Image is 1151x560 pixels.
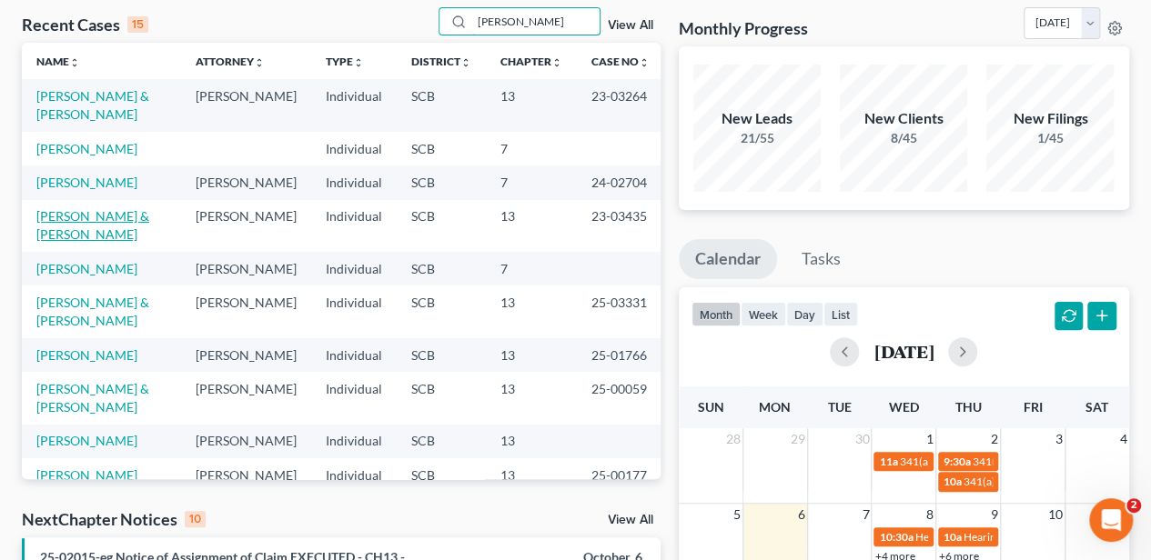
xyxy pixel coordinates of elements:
[989,504,1000,525] span: 9
[679,239,777,279] a: Calendar
[986,129,1114,147] div: 1/45
[486,200,577,252] td: 13
[500,55,562,68] a: Chapterunfold_more
[36,381,149,415] a: [PERSON_NAME] & [PERSON_NAME]
[693,129,821,147] div: 21/55
[964,530,1118,544] span: Hearing for La [PERSON_NAME]
[181,338,311,372] td: [PERSON_NAME]
[36,88,149,122] a: [PERSON_NAME] & [PERSON_NAME]
[472,8,600,35] input: Search by name...
[311,425,397,458] td: Individual
[827,399,851,415] span: Tue
[181,285,311,337] td: [PERSON_NAME]
[36,347,137,363] a: [PERSON_NAME]
[181,425,311,458] td: [PERSON_NAME]
[36,141,137,156] a: [PERSON_NAME]
[577,285,664,337] td: 25-03331
[397,165,486,199] td: SCB
[1089,498,1133,542] iframe: Intercom live chat
[639,57,650,68] i: unfold_more
[986,108,1114,129] div: New Filings
[741,302,786,326] button: week
[311,165,397,199] td: Individual
[181,458,311,492] td: [PERSON_NAME]
[577,79,664,131] td: 23-03264
[254,57,265,68] i: unfold_more
[311,285,397,337] td: Individual
[1126,498,1141,513] span: 2
[840,108,967,129] div: New Clients
[551,57,562,68] i: unfold_more
[181,165,311,199] td: [PERSON_NAME]
[789,428,807,450] span: 29
[486,79,577,131] td: 13
[608,514,653,526] a: View All
[944,475,962,488] span: 10a
[879,530,913,544] span: 10:30a
[759,399,791,415] span: Mon
[397,200,486,252] td: SCB
[955,399,982,415] span: Thu
[127,16,148,33] div: 15
[697,399,723,415] span: Sun
[36,433,137,448] a: [PERSON_NAME]
[889,399,919,415] span: Wed
[36,208,149,242] a: [PERSON_NAME] & [PERSON_NAME]
[486,338,577,372] td: 13
[486,285,577,337] td: 13
[22,508,206,530] div: NextChapter Notices
[397,458,486,492] td: SCB
[732,504,742,525] span: 5
[577,458,664,492] td: 25-00177
[860,504,871,525] span: 7
[397,425,486,458] td: SCB
[411,55,471,68] a: Districtunfold_more
[397,252,486,285] td: SCB
[353,57,364,68] i: unfold_more
[944,455,971,468] span: 9:30a
[397,372,486,424] td: SCB
[196,55,265,68] a: Attorneyunfold_more
[486,458,577,492] td: 13
[1085,399,1108,415] span: Sat
[724,428,742,450] span: 28
[181,372,311,424] td: [PERSON_NAME]
[486,132,577,165] td: 7
[181,79,311,131] td: [PERSON_NAME]
[311,372,397,424] td: Individual
[397,132,486,165] td: SCB
[326,55,364,68] a: Typeunfold_more
[36,467,137,483] a: [PERSON_NAME]
[1118,428,1129,450] span: 4
[973,455,1148,468] span: 341(a) meeting for [PERSON_NAME]
[577,372,664,424] td: 25-00059
[785,239,857,279] a: Tasks
[486,425,577,458] td: 13
[924,428,935,450] span: 1
[591,55,650,68] a: Case Nounfold_more
[486,252,577,285] td: 7
[181,252,311,285] td: [PERSON_NAME]
[679,17,808,39] h3: Monthly Progress
[36,295,149,328] a: [PERSON_NAME] & [PERSON_NAME]
[899,455,1075,468] span: 341(a) meeting for [PERSON_NAME]
[311,458,397,492] td: Individual
[964,475,1139,488] span: 341(a) meeting for [PERSON_NAME]
[311,79,397,131] td: Individual
[840,129,967,147] div: 8/45
[608,19,653,32] a: View All
[397,79,486,131] td: SCB
[181,200,311,252] td: [PERSON_NAME]
[786,302,823,326] button: day
[944,530,962,544] span: 10a
[823,302,858,326] button: list
[397,338,486,372] td: SCB
[36,55,80,68] a: Nameunfold_more
[1023,399,1042,415] span: Fri
[311,200,397,252] td: Individual
[879,455,897,468] span: 11a
[693,108,821,129] div: New Leads
[577,338,664,372] td: 25-01766
[873,342,934,361] h2: [DATE]
[1046,504,1065,525] span: 10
